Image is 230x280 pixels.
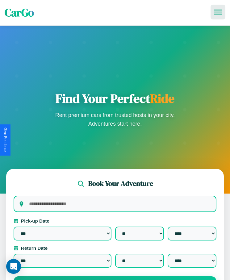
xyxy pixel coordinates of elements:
h2: Book Your Adventure [88,179,153,188]
label: Return Date [14,245,216,251]
span: Ride [150,90,174,107]
label: Pick-up Date [14,218,216,224]
h1: Find Your Perfect [53,91,177,106]
div: Open Intercom Messenger [6,259,21,274]
p: Rent premium cars from trusted hosts in your city. Adventures start here. [53,111,177,128]
span: CarGo [5,5,34,20]
div: Give Feedback [3,127,7,153]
